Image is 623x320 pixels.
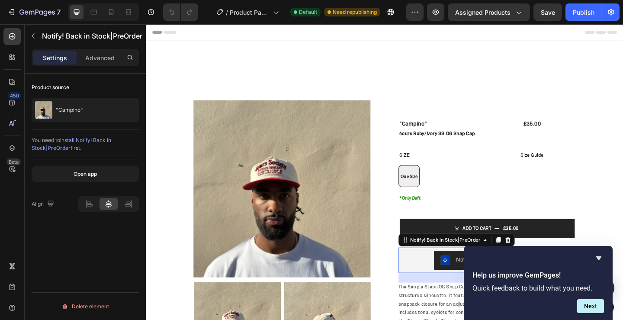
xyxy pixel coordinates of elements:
h2: Help us improve GemPages! [472,270,604,281]
div: Product source [32,84,69,91]
button: Add to cart [276,212,466,233]
span: Save [541,9,555,16]
p: Settings [43,53,67,62]
div: Notify! Back in Stock|PreOrder [337,252,422,261]
span: Product Page - [DATE] 06:51:52 [230,8,270,17]
div: Align [32,198,56,210]
div: Notify! Back in Stock|PreOrder [286,231,366,239]
button: Assigned Products [448,3,530,21]
h2: Size Guide [373,138,468,147]
div: Open app [74,170,97,178]
span: Assigned Products [455,8,511,17]
div: Help us improve GemPages! [472,253,604,313]
div: Delete element [61,301,109,312]
button: Next question [577,299,604,313]
p: Left [289,184,445,194]
h2: SIZE [275,138,369,147]
iframe: Design area [146,24,623,320]
p: Notify! Back in Stock|PreOrder [42,31,142,41]
button: Publish [565,3,602,21]
p: Advanced [85,53,115,62]
h1: "Campino" [275,103,369,113]
p: Quick feedback to build what you need. [472,284,604,292]
button: 7 [3,3,64,21]
div: Undo/Redo [163,3,198,21]
div: £35.00 [388,218,406,226]
button: Notify! Back in Stock|PreOrder [313,246,429,267]
button: Delete element [32,300,139,314]
div: Beta [6,158,21,165]
h2: 4ours Ruby/Ivory SS OG Snap Cap [275,113,369,124]
div: £35.00 [373,103,468,113]
button: Open app [32,166,139,182]
div: 450 [8,92,21,99]
span: / [226,8,228,17]
img: product feature img [35,101,52,119]
div: Add to cart [344,219,376,226]
span: install Notify! Back in Stock|PreOrder [32,137,111,151]
button: Save [533,3,562,21]
span: Default [299,8,317,16]
p: "Campino" [56,107,83,113]
div: You need to first. [32,136,139,152]
p: 7 [57,7,61,17]
button: Hide survey [594,253,604,263]
span: One Size [277,162,295,168]
div: Publish [573,8,594,17]
span: Need republishing [333,8,377,16]
img: Notify_Me_Logo.png [320,252,331,262]
h2: *Only 0 [275,184,306,195]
